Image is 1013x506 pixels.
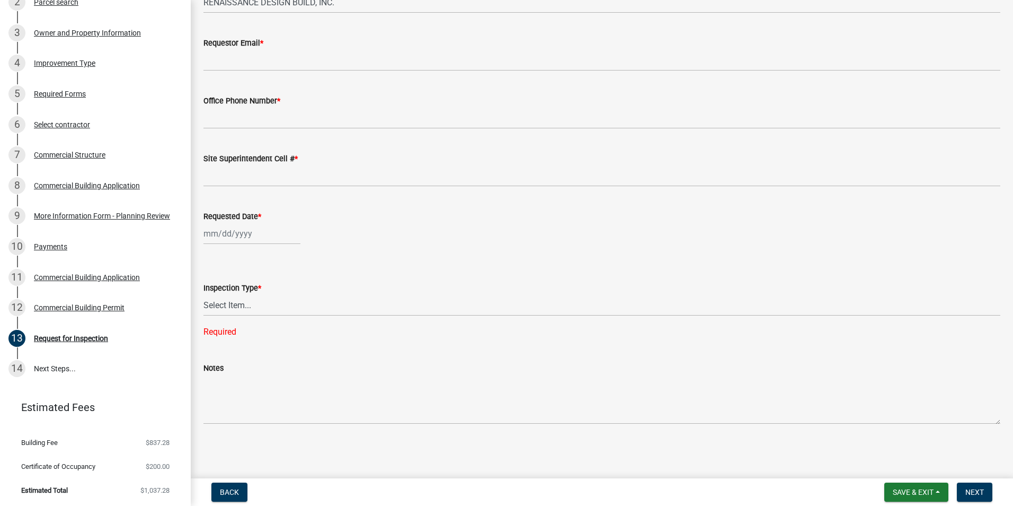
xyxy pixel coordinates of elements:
[203,365,224,372] label: Notes
[8,397,174,418] a: Estimated Fees
[220,488,239,496] span: Back
[203,223,300,245] input: mm/dd/yyyy
[211,483,247,502] button: Back
[8,207,25,224] div: 9
[957,483,992,502] button: Next
[34,243,67,250] div: Payments
[965,488,984,496] span: Next
[34,121,90,128] div: Select contractor
[203,40,263,47] label: Requestor Email
[884,483,948,502] button: Save & Exit
[203,155,298,163] label: Site Superintendent Cell #
[8,24,25,41] div: 3
[8,299,25,316] div: 12
[21,439,58,446] span: Building Fee
[34,335,108,342] div: Request for Inspection
[8,330,25,347] div: 13
[203,326,1000,338] div: Required
[8,177,25,194] div: 8
[8,146,25,163] div: 7
[34,59,95,67] div: Improvement Type
[203,285,261,292] label: Inspection Type
[140,487,170,494] span: $1,037.28
[34,182,140,189] div: Commercial Building Application
[8,116,25,133] div: 6
[8,238,25,255] div: 10
[34,90,86,98] div: Required Forms
[146,463,170,470] span: $200.00
[21,463,95,470] span: Certificate of Occupancy
[21,487,68,494] span: Estimated Total
[8,55,25,72] div: 4
[34,29,141,37] div: Owner and Property Information
[34,212,170,220] div: More Information Form - Planning Review
[34,274,140,281] div: Commercial Building Application
[203,98,280,105] label: Office Phone Number
[8,269,25,286] div: 11
[893,488,934,496] span: Save & Exit
[8,360,25,377] div: 14
[146,439,170,446] span: $837.28
[34,151,105,159] div: Commercial Structure
[8,85,25,102] div: 5
[34,304,125,311] div: Commercial Building Permit
[203,213,261,221] label: Requested Date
